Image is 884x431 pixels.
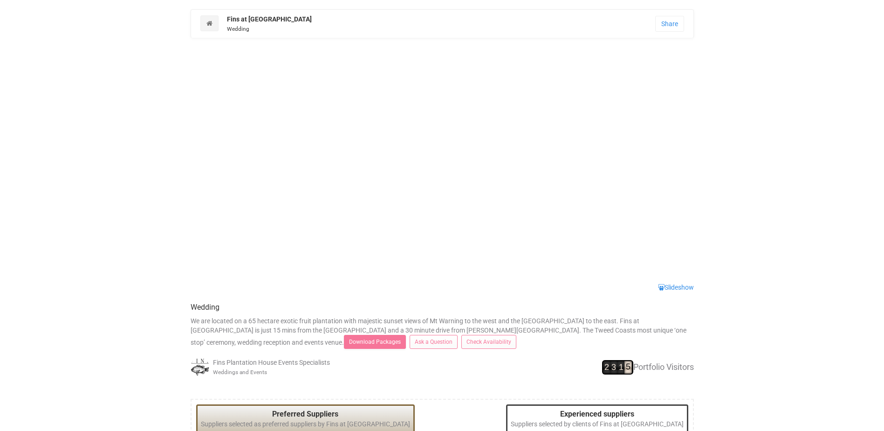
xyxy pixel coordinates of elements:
[191,358,209,376] img: data
[658,284,694,291] a: Slideshow
[619,361,624,373] div: 1
[184,292,701,386] div: We are located on a 65 hectare exotic fruit plantation with majestic sunset views of Mt Warning t...
[461,335,516,349] a: Check Availability
[227,15,312,23] strong: Fins at [GEOGRAPHIC_DATA]
[604,361,609,373] div: 2
[191,358,358,376] div: Fins Plantation House Events Specialists
[191,303,694,312] h4: Wedding
[227,26,249,32] small: Wedding
[526,360,694,375] div: Portfolio Visitors
[344,335,406,349] a: Download Packages
[213,369,267,375] small: Weddings and Events
[410,335,458,349] a: Ask a Question
[655,16,684,32] a: Share
[201,409,410,420] legend: Preferred Suppliers
[611,361,616,373] div: 3
[511,409,684,420] legend: Experienced suppliers
[626,361,630,373] div: 5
